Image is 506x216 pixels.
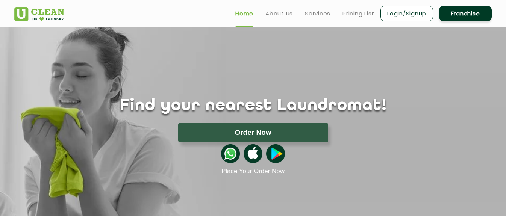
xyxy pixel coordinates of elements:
a: Pricing List [342,9,374,18]
a: Franchise [439,6,492,21]
img: whatsappicon.png [221,144,240,163]
button: Order Now [178,123,328,142]
a: Login/Signup [380,6,433,21]
a: Services [305,9,330,18]
h1: Find your nearest Laundromat! [9,97,497,115]
a: About us [265,9,293,18]
img: playstoreicon.png [266,144,285,163]
img: UClean Laundry and Dry Cleaning [14,7,64,21]
a: Place Your Order Now [221,168,285,175]
a: Home [235,9,253,18]
img: apple-icon.png [244,144,262,163]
